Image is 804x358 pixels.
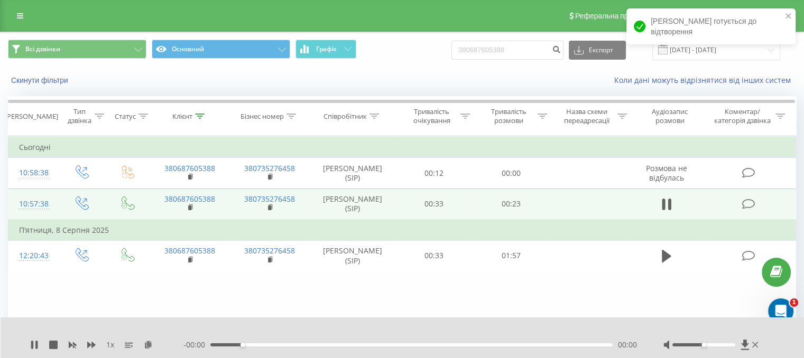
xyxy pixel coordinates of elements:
[19,246,47,266] div: 12:20:43
[241,112,284,121] div: Бізнес номер
[164,246,215,256] a: 380687605388
[569,41,626,60] button: Експорт
[67,107,91,125] div: Тип дзвінка
[241,343,245,347] div: Accessibility label
[614,75,796,85] a: Коли дані можуть відрізнятися вiд інших систем
[626,8,796,44] div: [PERSON_NAME] готується до відтворення
[244,194,295,204] a: 380735276458
[396,189,473,220] td: 00:33
[152,40,290,59] button: Основний
[8,40,146,59] button: Всі дзвінки
[310,189,396,220] td: [PERSON_NAME] (SIP)
[8,220,796,241] td: П’ятниця, 8 Серпня 2025
[164,163,215,173] a: 380687605388
[310,158,396,189] td: [PERSON_NAME] (SIP)
[310,240,396,271] td: [PERSON_NAME] (SIP)
[25,45,60,53] span: Всі дзвінки
[5,112,58,121] div: [PERSON_NAME]
[164,194,215,204] a: 380687605388
[639,107,701,125] div: Аудіозапис розмови
[473,189,549,220] td: 00:23
[8,76,73,85] button: Скинути фільтри
[451,41,563,60] input: Пошук за номером
[324,112,367,121] div: Співробітник
[711,107,773,125] div: Коментар/категорія дзвінка
[473,158,549,189] td: 00:00
[316,45,337,53] span: Графік
[768,298,793,324] iframe: Intercom live chat
[482,107,535,125] div: Тривалість розмови
[19,163,47,183] div: 10:58:38
[244,246,295,256] a: 380735276458
[115,112,136,121] div: Статус
[396,158,473,189] td: 00:12
[785,12,792,22] button: close
[244,163,295,173] a: 380735276458
[559,107,615,125] div: Назва схеми переадресації
[19,194,47,214] div: 10:57:38
[575,12,653,20] span: Реферальна програма
[183,340,210,350] span: - 00:00
[172,112,192,121] div: Клієнт
[295,40,356,59] button: Графік
[618,340,637,350] span: 00:00
[473,240,549,271] td: 01:57
[790,298,798,307] span: 1
[396,240,473,271] td: 00:33
[405,107,458,125] div: Тривалість очікування
[646,163,687,183] span: Розмова не відбулась
[8,137,796,158] td: Сьогодні
[701,343,706,347] div: Accessibility label
[106,340,114,350] span: 1 x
